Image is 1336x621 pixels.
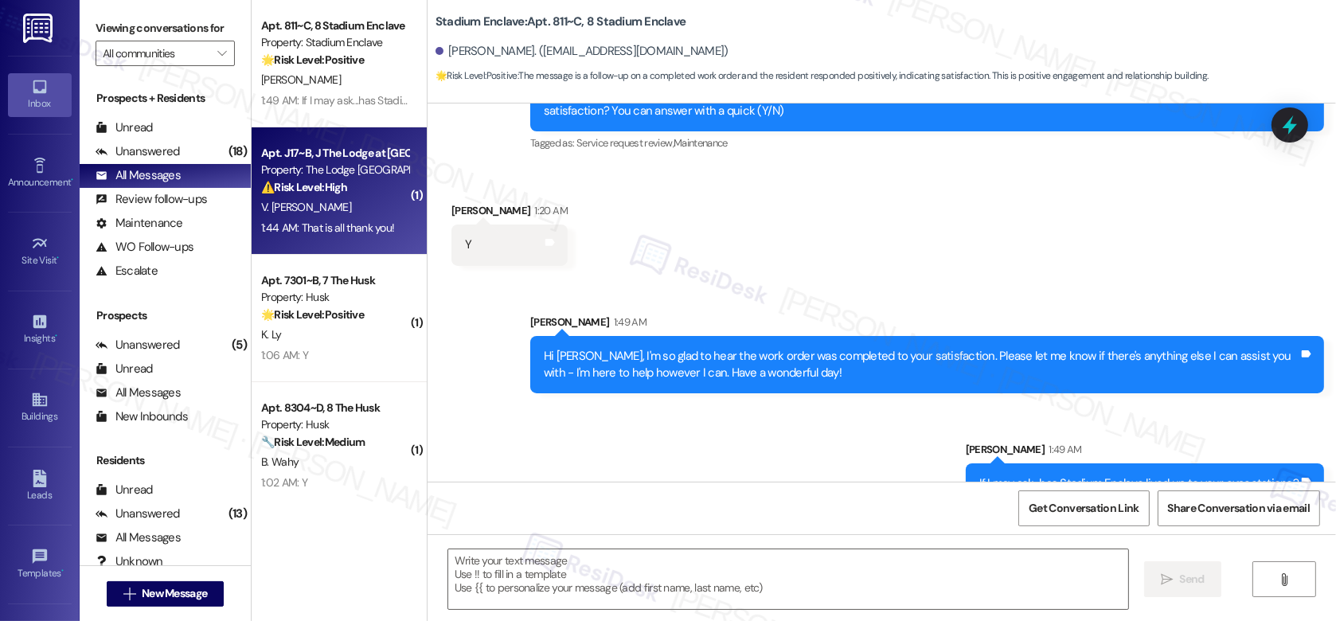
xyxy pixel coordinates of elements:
span: Get Conversation Link [1029,500,1139,517]
div: (18) [225,139,251,164]
div: [PERSON_NAME] [451,202,568,225]
div: Property: Husk [261,416,408,433]
div: 1:06 AM: Y [261,348,308,362]
i:  [217,47,226,60]
div: 1:49 AM [610,314,647,330]
span: K. Ly [261,327,282,342]
button: Send [1144,561,1221,597]
label: Viewing conversations for [96,16,235,41]
div: Maintenance [96,215,183,232]
div: Hi [PERSON_NAME], I'm so glad to hear the work order was completed to your satisfaction. Please l... [544,348,1299,382]
span: • [57,252,60,264]
strong: 🌟 Risk Level: Positive [261,53,364,67]
strong: ⚠️ Risk Level: High [261,180,347,194]
div: [PERSON_NAME] [966,441,1324,463]
div: 1:49 AM [1045,441,1081,458]
div: 1:49 AM: If I may ask...has Stadium Enclave lived up to your expectations? [261,93,596,107]
a: Insights • [8,308,72,351]
div: Escalate [96,263,158,279]
img: ResiDesk Logo [23,14,56,43]
div: 1:20 AM [530,202,567,219]
span: [PERSON_NAME] [261,72,341,87]
span: Service request review , [576,136,674,150]
div: Prospects [80,307,251,324]
a: Buildings [8,386,72,429]
div: Apt. 811~C, 8 Stadium Enclave [261,18,408,34]
div: Apt. J17~B, J The Lodge at [GEOGRAPHIC_DATA] [261,145,408,162]
a: Templates • [8,543,72,586]
a: Leads [8,465,72,508]
span: B. Wahy [261,455,299,469]
div: Unanswered [96,143,180,160]
div: WO Follow-ups [96,239,193,256]
div: Property: Stadium Enclave [261,34,408,51]
div: (5) [228,333,251,357]
div: Unknown [96,553,163,570]
span: Share Conversation via email [1168,500,1310,517]
div: Residents [80,452,251,469]
button: Share Conversation via email [1158,490,1320,526]
span: • [55,330,57,342]
input: All communities [103,41,209,66]
div: Unread [96,482,153,498]
span: New Message [142,585,207,602]
div: 1:44 AM: That is all thank you! [261,221,394,235]
div: (13) [225,502,251,526]
span: Maintenance [674,136,728,150]
b: Stadium Enclave: Apt. 811~C, 8 Stadium Enclave [436,14,686,30]
span: Send [1179,571,1204,588]
strong: 🌟 Risk Level: Positive [436,69,518,82]
div: Property: The Lodge [GEOGRAPHIC_DATA] [261,162,408,178]
div: New Inbounds [96,408,188,425]
button: New Message [107,581,225,607]
button: Get Conversation Link [1018,490,1149,526]
i:  [1279,573,1291,586]
a: Inbox [8,73,72,116]
div: Apt. 8304~D, 8 The Husk [261,400,408,416]
div: Review follow-ups [96,191,207,208]
div: Unread [96,361,153,377]
div: All Messages [96,385,181,401]
strong: 🌟 Risk Level: Positive [261,307,364,322]
span: V. [PERSON_NAME] [261,200,351,214]
span: : The message is a follow-up on a completed work order and the resident responded positively, ind... [436,68,1209,84]
div: Unread [96,119,153,136]
div: Unanswered [96,506,180,522]
div: Unanswered [96,337,180,353]
div: Prospects + Residents [80,90,251,107]
div: [PERSON_NAME]. ([EMAIL_ADDRESS][DOMAIN_NAME]) [436,43,729,60]
div: Property: Husk [261,289,408,306]
div: Tagged as: [530,131,1324,154]
div: If I may ask...has Stadium Enclave lived up to your expectations? [979,475,1299,492]
div: Y [465,236,471,253]
a: Site Visit • [8,230,72,273]
div: All Messages [96,167,181,184]
div: Apt. 7301~B, 7 The Husk [261,272,408,289]
div: All Messages [96,529,181,546]
i:  [123,588,135,600]
span: • [71,174,73,186]
span: • [61,565,64,576]
strong: 🔧 Risk Level: Medium [261,435,365,449]
div: 1:02 AM: Y [261,475,307,490]
div: [PERSON_NAME] [530,314,1324,336]
i:  [1161,573,1173,586]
